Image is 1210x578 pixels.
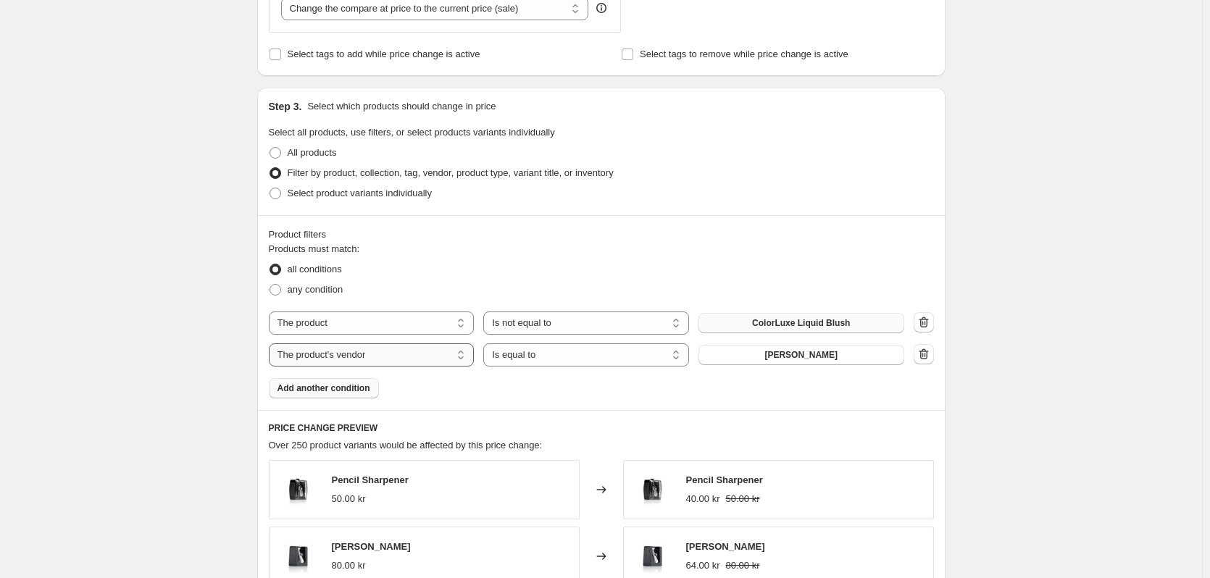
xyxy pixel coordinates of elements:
img: jumbo_pencil_sharpener_80x.jpg [631,535,675,578]
span: Filter by product, collection, tag, vendor, product type, variant title, or inventory [288,167,614,178]
span: Over 250 product variants would be affected by this price change: [269,440,543,451]
button: ColorLuxe Liquid Blush [698,313,904,333]
div: 40.00 kr [686,492,720,506]
span: Select all products, use filters, or select products variants individually [269,127,555,138]
span: ColorLuxe Liquid Blush [752,317,850,329]
span: [PERSON_NAME] [686,541,765,552]
span: Select tags to add while price change is active [288,49,480,59]
span: any condition [288,284,343,295]
span: Products must match: [269,243,360,254]
div: help [594,1,609,15]
div: 64.00 kr [686,558,720,573]
div: 80.00 kr [332,558,366,573]
span: Add another condition [278,382,370,394]
h2: Step 3. [269,99,302,114]
span: Select product variants individually [288,188,432,198]
span: Pencil Sharpener [686,474,763,485]
span: All products [288,147,337,158]
img: pencil_sharpener-ji_80x.jpg [631,468,675,511]
img: jumbo_pencil_sharpener_80x.jpg [277,535,320,578]
div: Product filters [269,227,934,242]
span: Select tags to remove while price change is active [640,49,848,59]
strike: 50.00 kr [725,492,759,506]
span: [PERSON_NAME] [764,349,838,361]
span: all conditions [288,264,342,275]
span: [PERSON_NAME] [332,541,411,552]
button: [PERSON_NAME] [698,345,904,365]
strike: 80.00 kr [725,558,759,573]
p: Select which products should change in price [307,99,496,114]
span: Pencil Sharpener [332,474,409,485]
img: pencil_sharpener-ji_80x.jpg [277,468,320,511]
button: Add another condition [269,378,379,398]
h6: PRICE CHANGE PREVIEW [269,422,934,434]
div: 50.00 kr [332,492,366,506]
